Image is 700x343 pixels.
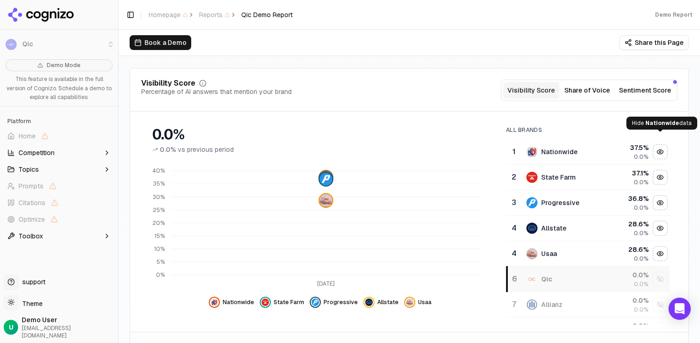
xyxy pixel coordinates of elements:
[541,224,567,233] div: Allstate
[19,131,36,141] span: Home
[312,299,319,306] img: progressive
[607,245,648,254] div: 28.6 %
[511,248,517,259] div: 4
[653,272,668,287] button: Show qic data
[19,299,43,308] span: Theme
[19,215,45,224] span: Optimize
[607,143,648,152] div: 37.5 %
[634,204,649,212] span: 0.0%
[153,180,165,187] tspan: 35%
[653,195,668,210] button: Hide progressive data
[541,147,578,156] div: Nationwide
[607,219,648,229] div: 28.6 %
[418,299,431,306] span: Usaa
[507,139,670,165] tr: 1nationwideNationwide37.5%0.0%Hide nationwide data
[9,323,13,332] span: U
[607,296,648,305] div: 0.0 %
[634,281,649,288] span: 0.0%
[19,148,55,157] span: Competition
[260,297,304,308] button: Hide state farm data
[4,114,114,129] div: Platform
[632,119,692,127] p: Hide data
[507,216,670,241] tr: 4allstateAllstate28.6%0.0%Hide allstate data
[607,168,648,178] div: 37.1 %
[511,172,517,183] div: 2
[541,300,562,309] div: Allianz
[655,11,693,19] div: Demo Report
[526,248,537,259] img: usaa
[152,219,165,227] tspan: 20%
[526,197,537,208] img: progressive
[607,270,648,280] div: 0.0 %
[653,246,668,261] button: Hide usaa data
[365,299,373,306] img: allstate
[511,197,517,208] div: 3
[541,173,576,182] div: State Farm
[324,299,358,306] span: Progressive
[4,229,114,243] button: Toolbox
[653,144,668,159] button: Hide nationwide data
[526,223,537,234] img: allstate
[511,146,517,157] div: 1
[615,82,675,99] button: Sentiment Score
[511,223,517,234] div: 4
[653,323,668,337] button: Show american family data
[559,82,615,99] button: Share of Voice
[507,241,670,267] tr: 4usaaUsaa28.6%0.0%Hide usaa data
[507,190,670,216] tr: 3progressiveProgressive36.8%0.0%Hide progressive data
[503,82,559,99] button: Visibility Score
[319,173,332,186] img: progressive
[526,299,537,310] img: allianz
[319,194,332,207] img: usaa
[274,299,304,306] span: State Farm
[619,35,689,50] button: Share this Page
[526,274,537,285] img: qic
[241,10,293,19] span: Qic Demo Report
[156,271,165,279] tspan: 0%
[156,258,165,266] tspan: 5%
[6,75,112,102] p: This feature is available in the full version of Cognizo. Schedule a demo to explore all capabili...
[507,165,670,190] tr: 2state farmState Farm37.1%0.0%Hide state farm data
[607,321,648,331] div: 0.0 %
[4,145,114,160] button: Competition
[634,230,649,237] span: 0.0%
[19,165,39,174] span: Topics
[653,297,668,312] button: Show allianz data
[149,10,188,19] span: Homepage
[209,297,254,308] button: Hide nationwide data
[153,206,165,214] tspan: 25%
[130,35,191,50] button: Book a Demo
[262,299,269,306] img: state farm
[19,277,45,287] span: support
[541,198,580,207] div: Progressive
[541,274,552,284] div: Qic
[154,245,165,253] tspan: 10%
[4,162,114,177] button: Topics
[404,297,431,308] button: Hide usaa data
[607,194,648,203] div: 36.8 %
[511,299,517,310] div: 7
[199,10,230,19] span: Reports
[19,181,44,191] span: Prompts
[526,146,537,157] img: nationwide
[47,62,81,69] span: Demo Mode
[406,299,413,306] img: usaa
[634,153,649,161] span: 0.0%
[634,255,649,262] span: 0.0%
[19,231,43,241] span: Toolbox
[223,299,254,306] span: Nationwide
[363,297,399,308] button: Hide allstate data
[669,298,691,320] div: Open Intercom Messenger
[653,170,668,185] button: Hide state farm data
[506,126,670,134] div: All Brands
[152,126,487,143] div: 0.0%
[178,145,234,154] span: vs previous period
[22,315,114,324] span: Demo User
[653,221,668,236] button: Hide allstate data
[141,80,195,87] div: Visibility Score
[155,232,165,240] tspan: 15%
[634,179,649,186] span: 0.0%
[149,10,293,19] nav: breadcrumb
[310,297,358,308] button: Hide progressive data
[634,306,649,313] span: 0.0%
